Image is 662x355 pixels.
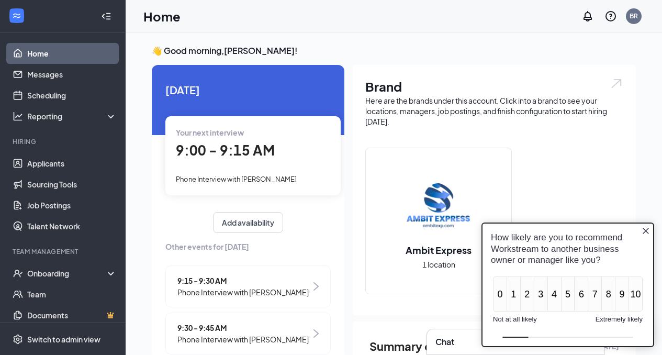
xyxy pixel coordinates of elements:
[581,10,594,23] svg: Notifications
[435,336,454,348] h3: Chat
[176,128,244,137] span: Your next interview
[13,268,23,279] svg: UserCheck
[177,322,309,334] span: 9:30 - 9:45 AM
[13,111,23,121] svg: Analysis
[365,77,623,95] h1: Brand
[165,82,331,98] span: [DATE]
[27,174,117,195] a: Sourcing Tools
[405,172,472,239] img: Ambit Express
[213,212,283,233] button: Add availability
[165,241,331,252] span: Other events for [DATE]
[422,259,455,270] span: 1 location
[395,243,482,257] h2: Ambit Express
[27,195,117,216] a: Job Postings
[177,286,309,298] span: Phone Interview with [PERSON_NAME]
[101,11,111,21] svg: Collapse
[13,137,115,146] div: Hiring
[630,12,638,20] div: BR
[13,247,115,256] div: Team Management
[13,334,23,345] svg: Settings
[27,268,108,279] div: Onboarding
[176,175,297,183] span: Phone Interview with [PERSON_NAME]
[152,45,636,57] h3: 👋 Good morning, [PERSON_NAME] !
[610,77,623,90] img: open.6027fd2a22e1237b5b06.svg
[143,7,181,25] h1: Home
[27,216,117,237] a: Talent Network
[27,85,117,106] a: Scheduling
[365,95,623,127] div: Here are the brands under this account. Click into a brand to see your locations, managers, job p...
[12,10,22,21] svg: WorkstreamLogo
[176,141,275,159] span: 9:00 - 9:15 AM
[177,334,309,345] span: Phone Interview with [PERSON_NAME]
[27,43,117,64] a: Home
[27,153,117,174] a: Applicants
[27,334,100,345] div: Switch to admin view
[474,214,662,355] iframe: Sprig User Feedback Dialog
[604,10,617,23] svg: QuestionInfo
[27,64,117,85] a: Messages
[27,305,117,326] a: DocumentsCrown
[27,284,117,305] a: Team
[177,275,309,286] span: 9:15 - 9:30 AM
[27,111,117,121] div: Reporting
